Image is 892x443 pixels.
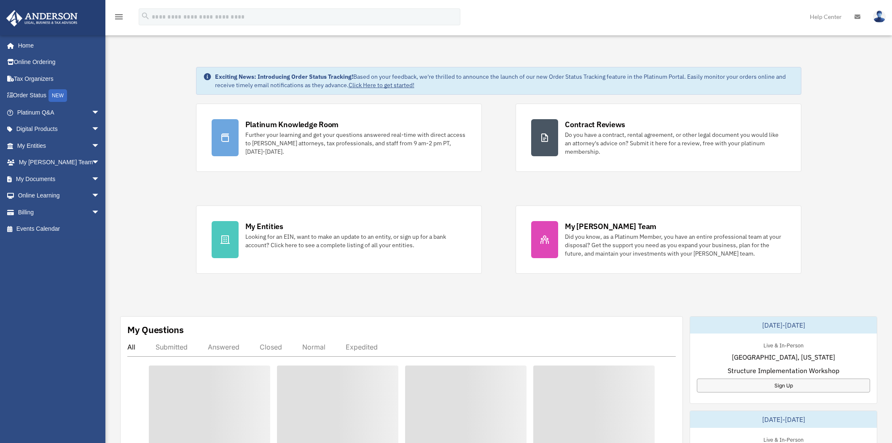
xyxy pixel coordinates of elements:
a: My Entities Looking for an EIN, want to make an update to an entity, or sign up for a bank accoun... [196,205,482,274]
div: [DATE]-[DATE] [690,411,877,428]
a: Online Learningarrow_drop_down [6,187,113,204]
span: arrow_drop_down [91,137,108,155]
a: Online Ordering [6,54,113,71]
span: arrow_drop_down [91,121,108,138]
a: Billingarrow_drop_down [6,204,113,221]
div: Normal [302,343,325,351]
div: Answered [208,343,239,351]
a: My [PERSON_NAME] Teamarrow_drop_down [6,154,113,171]
span: [GEOGRAPHIC_DATA], [US_STATE] [732,352,835,362]
a: My Documentsarrow_drop_down [6,171,113,187]
div: Looking for an EIN, want to make an update to an entity, or sign up for a bank account? Click her... [245,232,466,249]
a: Sign Up [697,379,870,392]
a: Home [6,37,108,54]
img: User Pic [873,11,886,23]
div: All [127,343,135,351]
a: Order StatusNEW [6,87,113,104]
div: [DATE]-[DATE] [690,317,877,334]
div: My Questions [127,323,184,336]
div: Expedited [346,343,378,351]
img: Anderson Advisors Platinum Portal [4,10,80,27]
div: Further your learning and get your questions answered real-time with direct access to [PERSON_NAM... [245,131,466,156]
span: arrow_drop_down [91,154,108,171]
div: Contract Reviews [565,119,625,130]
div: Platinum Knowledge Room [245,119,339,130]
i: menu [114,12,124,22]
span: arrow_drop_down [91,187,108,205]
span: arrow_drop_down [91,204,108,221]
div: Live & In-Person [757,340,810,349]
a: Events Calendar [6,221,113,238]
a: Tax Organizers [6,70,113,87]
a: Digital Productsarrow_drop_down [6,121,113,138]
div: NEW [48,89,67,102]
span: arrow_drop_down [91,104,108,121]
div: Closed [260,343,282,351]
div: Do you have a contract, rental agreement, or other legal document you would like an attorney's ad... [565,131,786,156]
a: My Entitiesarrow_drop_down [6,137,113,154]
span: Structure Implementation Workshop [728,366,839,376]
a: Click Here to get started! [349,81,414,89]
div: Submitted [156,343,188,351]
div: Did you know, as a Platinum Member, you have an entire professional team at your disposal? Get th... [565,232,786,258]
a: My [PERSON_NAME] Team Did you know, as a Platinum Member, you have an entire professional team at... [516,205,801,274]
a: menu [114,15,124,22]
span: arrow_drop_down [91,171,108,188]
i: search [141,11,150,21]
div: Based on your feedback, we're thrilled to announce the launch of our new Order Status Tracking fe... [215,72,795,89]
strong: Exciting News: Introducing Order Status Tracking! [215,73,353,80]
a: Contract Reviews Do you have a contract, rental agreement, or other legal document you would like... [516,104,801,172]
a: Platinum Q&Aarrow_drop_down [6,104,113,121]
div: My [PERSON_NAME] Team [565,221,656,232]
a: Platinum Knowledge Room Further your learning and get your questions answered real-time with dire... [196,104,482,172]
div: My Entities [245,221,283,232]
